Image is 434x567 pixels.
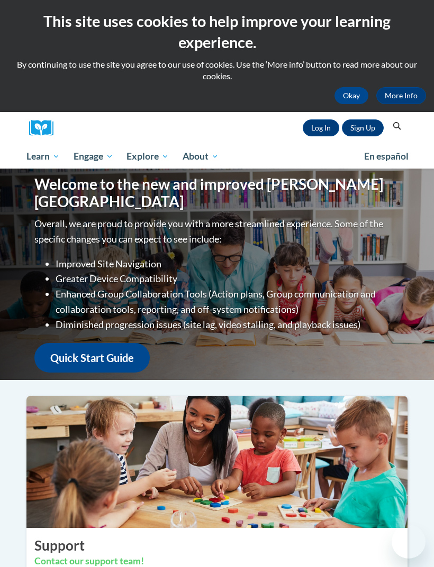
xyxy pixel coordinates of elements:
a: Learn [20,144,67,169]
iframe: Button to launch messaging window [392,525,426,559]
li: Greater Device Compatibility [56,271,400,286]
span: Learn [26,150,60,163]
a: Quick Start Guide [34,343,150,373]
p: By continuing to use the site you agree to our use of cookies. Use the ‘More info’ button to read... [8,59,426,82]
span: En español [364,151,409,162]
a: Cox Campus [29,120,61,136]
span: About [183,150,219,163]
img: Logo brand [29,120,61,136]
li: Improved Site Navigation [56,256,400,272]
h2: This site uses cookies to help improve your learning experience. [8,11,426,53]
h1: Welcome to the new and improved [PERSON_NAME][GEOGRAPHIC_DATA] [34,175,400,211]
li: Diminished progression issues (site lag, video stalling, and playback issues) [56,317,400,332]
a: Log In [303,119,339,136]
button: Search [389,120,405,133]
a: About [176,144,225,169]
span: Engage [74,150,113,163]
div: Main menu [19,144,415,169]
p: Overall, we are proud to provide you with a more streamlined experience. Some of the specific cha... [34,216,400,247]
li: Enhanced Group Collaboration Tools (Action plans, Group communication and collaboration tools, re... [56,286,400,317]
span: Explore [126,150,169,163]
a: More Info [376,87,426,104]
a: Engage [67,144,120,169]
button: Okay [334,87,368,104]
a: Register [342,119,384,136]
h2: Support [34,536,400,555]
a: Explore [120,144,176,169]
a: En español [357,145,415,168]
img: ... [19,396,415,528]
